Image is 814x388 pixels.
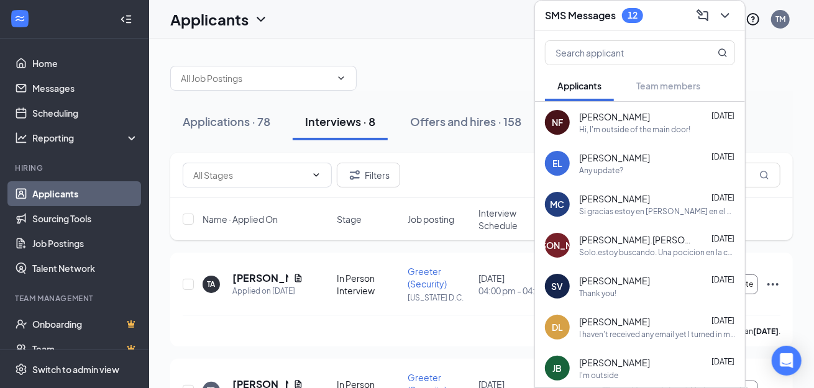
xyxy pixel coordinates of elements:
[232,285,303,297] div: Applied on [DATE]
[552,116,563,129] div: NF
[579,356,650,369] span: [PERSON_NAME]
[311,170,321,180] svg: ChevronDown
[293,273,303,283] svg: Document
[32,101,139,125] a: Scheduling
[552,157,562,169] div: EL
[579,111,650,123] span: [PERSON_NAME]
[579,192,650,205] span: [PERSON_NAME]
[15,132,27,144] svg: Analysis
[579,329,735,340] div: I haven't received any email yet I turned in my ID and social security card
[15,293,136,304] div: Team Management
[32,363,119,376] div: Switch to admin view
[711,234,734,243] span: [DATE]
[232,271,288,285] h5: [PERSON_NAME]
[337,163,400,187] button: Filter Filters
[32,312,139,336] a: OnboardingCrown
[478,272,542,297] div: [DATE]
[32,336,139,361] a: TeamCrown
[410,114,521,129] div: Offers and hires · 158
[551,198,565,210] div: MC
[557,80,601,91] span: Applicants
[305,114,375,129] div: Interviews · 8
[579,274,650,287] span: [PERSON_NAME]
[579,206,735,217] div: Si gracias estoy en [PERSON_NAME] en el puesto
[15,163,136,173] div: Hiring
[552,280,564,292] div: SV
[711,316,734,325] span: [DATE]
[718,8,733,23] svg: ChevronDown
[753,327,779,336] b: [DATE]
[208,279,216,289] div: TA
[478,284,542,297] span: 04:00 pm - 04:30 pm
[579,151,650,164] span: [PERSON_NAME]
[759,170,769,180] svg: MagnifyingGlass
[14,12,26,25] svg: WorkstreamLogo
[766,277,780,292] svg: Ellipses
[772,346,802,376] div: Open Intercom Messenger
[170,9,249,30] h1: Applicants
[552,321,563,333] div: DL
[579,124,690,135] div: Hi, I'm outside of the main door!
[579,165,623,176] div: Any update?
[408,213,454,225] span: Job posting
[347,168,362,183] svg: Filter
[711,193,734,202] span: [DATE]
[32,256,139,281] a: Talent Network
[546,41,693,65] input: Search applicant
[693,6,713,25] button: ComposeMessage
[32,132,139,144] div: Reporting
[711,275,734,284] span: [DATE]
[579,370,618,381] div: I'm outside
[183,114,270,129] div: Applications · 78
[545,9,616,22] h3: SMS Messages
[636,80,700,91] span: Team members
[32,231,139,256] a: Job Postings
[746,12,761,27] svg: QuestionInfo
[337,213,362,225] span: Stage
[579,315,650,328] span: [PERSON_NAME]
[715,6,735,25] button: ChevronDown
[120,13,132,25] svg: Collapse
[203,213,278,225] span: Name · Applied On
[254,12,268,27] svg: ChevronDown
[478,207,542,232] span: Interview Schedule
[711,357,734,366] span: [DATE]
[553,362,562,374] div: JB
[579,233,691,246] span: [PERSON_NAME].[PERSON_NAME]
[711,111,734,120] span: [DATE]
[521,239,593,251] div: [PERSON_NAME]
[408,292,471,303] p: [US_STATE] D.C.
[15,363,27,376] svg: Settings
[579,288,616,299] div: Thank you!
[32,206,139,231] a: Sourcing Tools
[718,48,728,58] svg: MagnifyingGlass
[579,247,735,258] div: Solo.estoy buscando. Una pocicion en la cocina
[32,181,139,206] a: Applicants
[408,266,447,289] span: Greeter (Security)
[32,76,139,101] a: Messages
[193,168,306,182] input: All Stages
[337,272,400,297] div: In Person Interview
[336,73,346,83] svg: ChevronDown
[181,71,331,85] input: All Job Postings
[32,51,139,76] a: Home
[775,14,785,24] div: TM
[695,8,710,23] svg: ComposeMessage
[711,152,734,161] span: [DATE]
[628,10,638,20] div: 12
